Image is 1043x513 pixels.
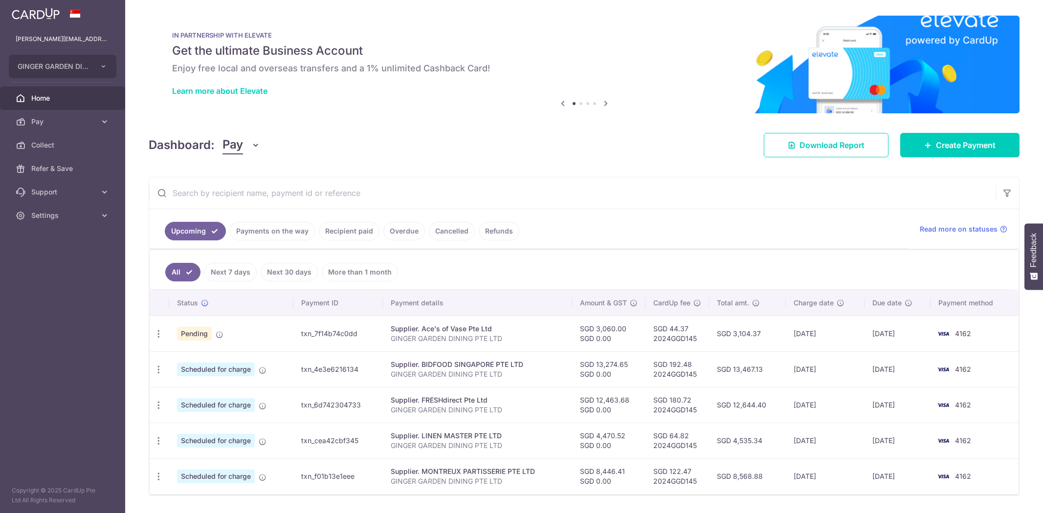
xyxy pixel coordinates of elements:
[31,164,96,173] span: Refer & Save
[31,140,96,150] span: Collect
[653,298,690,308] span: CardUp fee
[172,31,996,39] p: IN PARTNERSHIP WITH ELEVATE
[172,63,996,74] h6: Enjoy free local and overseas transfers and a 1% unlimited Cashback Card!
[572,316,645,351] td: SGD 3,060.00 SGD 0.00
[920,224,998,234] span: Read more on statuses
[645,387,709,423] td: SGD 180.72 2024GGD145
[865,458,931,494] td: [DATE]
[645,458,709,494] td: SGD 122.47 2024GGD145
[391,360,564,369] div: Supplier. BIDFOOD SINGAPORE PTE LTD
[177,298,198,308] span: Status
[936,139,996,151] span: Create Payment
[786,423,865,458] td: [DATE]
[429,222,475,240] a: Cancelled
[572,351,645,387] td: SGD 13,274.65 SGD 0.00
[933,470,953,482] img: Bank Card
[391,324,564,334] div: Supplier. Ace's of Vase Pte Ltd
[709,316,786,351] td: SGD 3,104.37
[786,351,865,387] td: [DATE]
[12,8,60,20] img: CardUp
[293,423,382,458] td: txn_cea42cbf345
[955,472,971,480] span: 4162
[177,398,255,412] span: Scheduled for charge
[177,470,255,483] span: Scheduled for charge
[319,222,379,240] a: Recipient paid
[572,387,645,423] td: SGD 12,463.68 SGD 0.00
[391,441,564,450] p: GINGER GARDEN DINING PTE LTD
[383,290,572,316] th: Payment details
[955,401,971,409] span: 4162
[794,298,834,308] span: Charge date
[645,423,709,458] td: SGD 64.82 2024GGD145
[865,387,931,423] td: [DATE]
[149,16,1020,113] img: Renovation banner
[933,363,953,375] img: Bank Card
[31,93,96,103] span: Home
[709,458,786,494] td: SGD 8,568.88
[177,434,255,448] span: Scheduled for charge
[572,423,645,458] td: SGD 4,470.52 SGD 0.00
[18,62,90,71] span: GINGER GARDEN DINING PTE. LTD.
[933,328,953,340] img: Bank Card
[165,263,200,281] a: All
[865,316,931,351] td: [DATE]
[293,458,382,494] td: txn_f01b13e1eee
[172,43,996,59] h5: Get the ultimate Business Account
[865,351,931,387] td: [DATE]
[322,263,398,281] a: More than 1 month
[865,423,931,458] td: [DATE]
[230,222,315,240] a: Payments on the way
[149,177,996,209] input: Search by recipient name, payment id or reference
[1024,223,1043,290] button: Feedback - Show survey
[572,458,645,494] td: SGD 8,446.41 SGD 0.00
[786,387,865,423] td: [DATE]
[933,399,953,411] img: Bank Card
[293,351,382,387] td: txn_4e3e6216134
[391,405,564,415] p: GINGER GARDEN DINING PTE LTD
[786,458,865,494] td: [DATE]
[16,34,110,44] p: [PERSON_NAME][EMAIL_ADDRESS][DOMAIN_NAME]
[391,395,564,405] div: Supplier. FRESHdirect Pte Ltd
[391,369,564,379] p: GINGER GARDEN DINING PTE LTD
[920,224,1007,234] a: Read more on statuses
[955,329,971,338] span: 4162
[391,467,564,476] div: Supplier. MONTREUX PARTISSERIE PTE LTD
[172,86,267,96] a: Learn more about Elevate
[391,334,564,343] p: GINGER GARDEN DINING PTE LTD
[261,263,318,281] a: Next 30 days
[149,136,215,154] h4: Dashboard:
[383,222,425,240] a: Overdue
[293,290,382,316] th: Payment ID
[31,117,96,127] span: Pay
[709,423,786,458] td: SGD 4,535.34
[222,136,243,154] span: Pay
[709,387,786,423] td: SGD 12,644.40
[931,290,1019,316] th: Payment method
[222,136,260,154] button: Pay
[165,222,226,240] a: Upcoming
[872,298,902,308] span: Due date
[645,316,709,351] td: SGD 44.37 2024GGD145
[709,351,786,387] td: SGD 13,467.13
[1029,233,1038,267] span: Feedback
[580,298,627,308] span: Amount & GST
[764,133,888,157] a: Download Report
[955,436,971,445] span: 4162
[391,431,564,441] div: Supplier. LINEN MASTER PTE LTD
[31,187,96,197] span: Support
[645,351,709,387] td: SGD 192.48 2024GGD145
[955,365,971,373] span: 4162
[933,435,953,447] img: Bank Card
[479,222,519,240] a: Refunds
[293,316,382,351] td: txn_7f14b74c0dd
[391,476,564,486] p: GINGER GARDEN DINING PTE LTD
[717,298,749,308] span: Total amt.
[293,387,382,423] td: txn_6d742304733
[177,327,212,341] span: Pending
[799,139,865,151] span: Download Report
[786,316,865,351] td: [DATE]
[177,363,255,376] span: Scheduled for charge
[31,211,96,220] span: Settings
[900,133,1020,157] a: Create Payment
[9,55,116,78] button: GINGER GARDEN DINING PTE. LTD.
